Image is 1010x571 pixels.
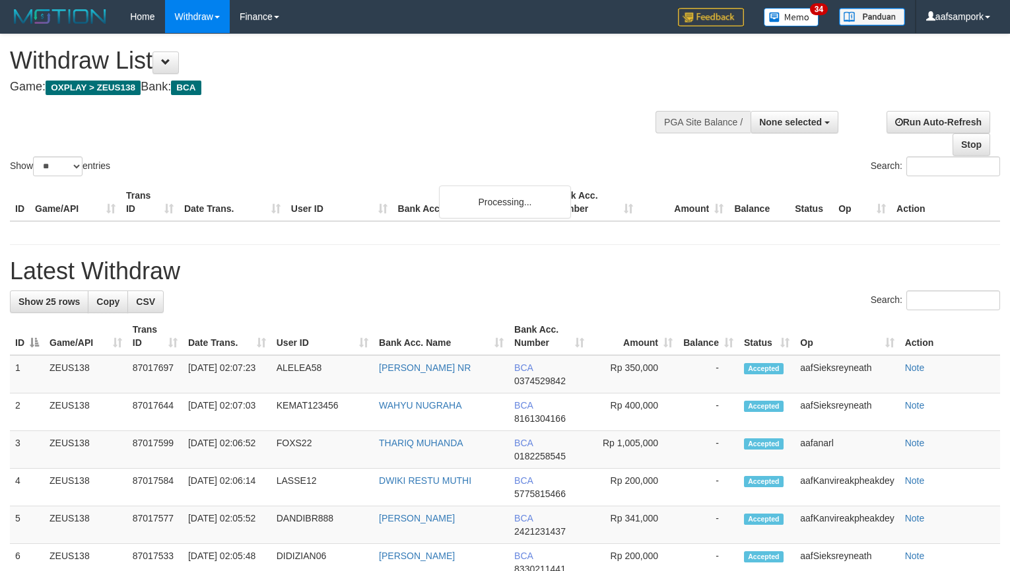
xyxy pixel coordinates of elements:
[589,431,678,469] td: Rp 1,005,000
[953,133,990,156] a: Stop
[271,431,374,469] td: FOXS22
[439,185,571,218] div: Processing...
[905,551,925,561] a: Note
[589,318,678,355] th: Amount: activate to sort column ascending
[638,184,729,221] th: Amount
[96,296,119,307] span: Copy
[514,362,533,373] span: BCA
[906,290,1000,310] input: Search:
[744,401,784,412] span: Accepted
[744,363,784,374] span: Accepted
[795,431,899,469] td: aafanarl
[871,290,1000,310] label: Search:
[121,184,179,221] th: Trans ID
[589,469,678,506] td: Rp 200,000
[833,184,891,221] th: Op
[379,400,462,411] a: WAHYU NUGRAHA
[44,393,127,431] td: ZEUS138
[10,7,110,26] img: MOTION_logo.png
[127,318,183,355] th: Trans ID: activate to sort column ascending
[514,438,533,448] span: BCA
[183,431,271,469] td: [DATE] 02:06:52
[729,184,790,221] th: Balance
[127,506,183,544] td: 87017577
[678,355,739,393] td: -
[795,318,899,355] th: Op: activate to sort column ascending
[871,156,1000,176] label: Search:
[795,506,899,544] td: aafKanvireakpheakdey
[905,362,925,373] a: Note
[30,184,121,221] th: Game/API
[183,506,271,544] td: [DATE] 02:05:52
[514,413,566,424] span: Copy 8161304166 to clipboard
[509,318,589,355] th: Bank Acc. Number: activate to sort column ascending
[10,48,660,74] h1: Withdraw List
[44,431,127,469] td: ZEUS138
[10,393,44,431] td: 2
[514,513,533,523] span: BCA
[271,318,374,355] th: User ID: activate to sort column ascending
[183,318,271,355] th: Date Trans.: activate to sort column ascending
[127,469,183,506] td: 87017584
[891,184,1000,221] th: Action
[548,184,638,221] th: Bank Acc. Number
[751,111,838,133] button: None selected
[127,355,183,393] td: 87017697
[171,81,201,95] span: BCA
[514,551,533,561] span: BCA
[379,475,471,486] a: DWIKI RESTU MUTHI
[271,469,374,506] td: LASSE12
[136,296,155,307] span: CSV
[810,3,828,15] span: 34
[10,318,44,355] th: ID: activate to sort column descending
[127,431,183,469] td: 87017599
[589,355,678,393] td: Rp 350,000
[790,184,833,221] th: Status
[589,393,678,431] td: Rp 400,000
[10,258,1000,285] h1: Latest Withdraw
[744,514,784,525] span: Accepted
[183,355,271,393] td: [DATE] 02:07:23
[764,8,819,26] img: Button%20Memo.svg
[374,318,509,355] th: Bank Acc. Name: activate to sort column ascending
[44,355,127,393] td: ZEUS138
[905,475,925,486] a: Note
[10,156,110,176] label: Show entries
[127,290,164,313] a: CSV
[678,393,739,431] td: -
[271,506,374,544] td: DANDIBR888
[900,318,1000,355] th: Action
[393,184,549,221] th: Bank Acc. Name
[379,551,455,561] a: [PERSON_NAME]
[905,438,925,448] a: Note
[905,400,925,411] a: Note
[795,469,899,506] td: aafKanvireakpheakdey
[127,393,183,431] td: 87017644
[10,290,88,313] a: Show 25 rows
[10,81,660,94] h4: Game: Bank:
[678,506,739,544] td: -
[18,296,80,307] span: Show 25 rows
[514,488,566,499] span: Copy 5775815466 to clipboard
[744,551,784,562] span: Accepted
[744,476,784,487] span: Accepted
[906,156,1000,176] input: Search:
[514,451,566,461] span: Copy 0182258545 to clipboard
[10,184,30,221] th: ID
[678,431,739,469] td: -
[887,111,990,133] a: Run Auto-Refresh
[839,8,905,26] img: panduan.png
[183,469,271,506] td: [DATE] 02:06:14
[795,393,899,431] td: aafSieksreyneath
[514,400,533,411] span: BCA
[10,431,44,469] td: 3
[44,506,127,544] td: ZEUS138
[379,362,471,373] a: [PERSON_NAME] NR
[739,318,795,355] th: Status: activate to sort column ascending
[379,513,455,523] a: [PERSON_NAME]
[44,318,127,355] th: Game/API: activate to sort column ascending
[678,8,744,26] img: Feedback.jpg
[10,355,44,393] td: 1
[33,156,83,176] select: Showentries
[514,376,566,386] span: Copy 0374529842 to clipboard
